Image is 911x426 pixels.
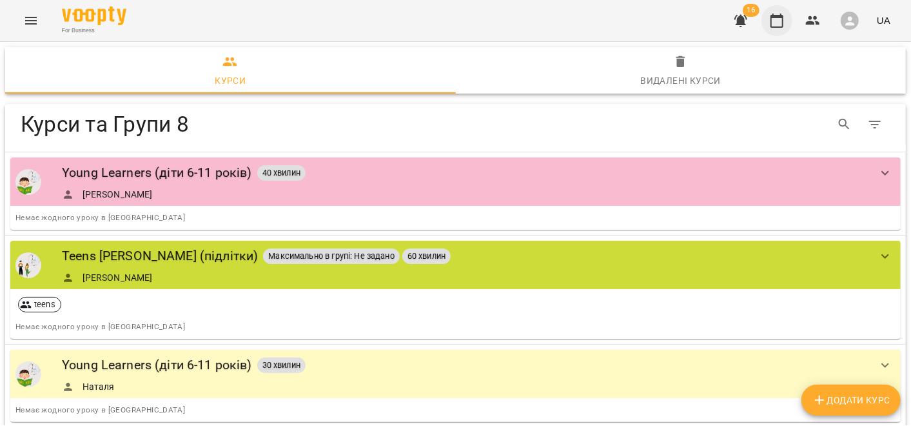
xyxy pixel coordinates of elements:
[15,322,185,331] span: Немає жодного уроку в [GEOGRAPHIC_DATA]
[83,271,153,284] a: [PERSON_NAME]
[402,250,451,262] span: 60 хвилин
[257,167,306,179] span: 40 хвилин
[21,111,509,137] h4: Курси та Групи 8
[5,104,906,145] div: Table Toolbar
[62,246,258,266] a: Teens [PERSON_NAME] (підлітки)
[83,188,153,201] a: [PERSON_NAME]
[29,299,61,310] span: teens
[15,5,46,36] button: Menu
[801,385,901,416] button: Додати Курс
[870,157,901,188] button: show more
[870,241,901,272] button: show more
[18,297,61,312] div: teens
[743,4,759,17] span: 16
[15,361,41,387] img: Young Learners (діти 6-11 років)
[15,169,41,195] img: Young Learners (діти 6-11 років)
[62,355,252,375] a: Young Learners (діти 6-11 років)
[15,252,41,278] img: Teens Alina (підлітки)
[62,26,126,35] span: For Business
[877,14,890,27] span: UA
[215,73,246,88] div: Курси
[15,405,185,414] span: Немає жодного уроку в [GEOGRAPHIC_DATA]
[641,73,721,88] div: Видалені курси
[83,380,115,393] a: Наталя
[257,360,306,371] span: 30 хвилин
[263,250,399,262] span: Максимально в групі: Не задано
[62,6,126,25] img: Voopty Logo
[872,8,896,32] button: UA
[62,163,252,183] a: Young Learners (діти 6-11 років)
[15,213,185,222] span: Немає жодного уроку в [GEOGRAPHIC_DATA]
[870,350,901,381] button: show more
[829,109,860,140] button: Search
[812,392,890,408] span: Додати Курс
